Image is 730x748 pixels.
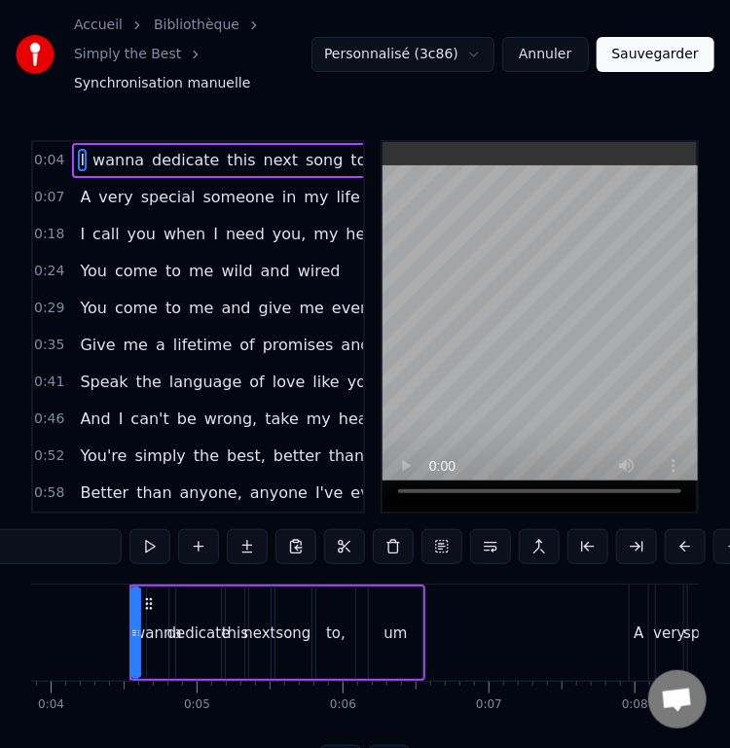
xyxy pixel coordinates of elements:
[34,336,64,355] span: 0:35
[340,334,373,356] span: and
[171,334,235,356] span: lifetime
[346,371,378,393] span: you
[126,223,158,245] span: you
[476,697,502,713] div: 0:07
[502,37,588,72] button: Annuler
[257,297,294,319] span: give
[78,445,128,467] span: You're
[634,623,643,645] div: A
[243,623,275,645] div: next
[263,408,301,430] span: take
[326,623,346,645] div: to,
[34,262,64,281] span: 0:24
[113,260,160,282] span: come
[34,373,64,392] span: 0:41
[164,297,183,319] span: to
[91,149,146,171] span: wanna
[327,445,366,467] span: than
[34,299,64,318] span: 0:29
[167,623,231,645] div: dedicate
[34,225,64,244] span: 0:18
[335,186,362,208] span: life
[202,408,259,430] span: wrong,
[91,223,122,245] span: call
[259,260,292,282] span: and
[305,408,333,430] span: my
[225,445,268,467] span: best,
[134,371,164,393] span: the
[330,297,418,319] span: everything
[337,408,383,430] span: heart
[34,483,64,503] span: 0:58
[74,74,251,93] span: Synchronisation manuelle
[162,223,207,245] span: when
[34,446,64,466] span: 0:52
[34,188,64,207] span: 0:07
[222,623,248,645] div: this
[175,408,199,430] span: be
[187,297,215,319] span: me
[78,408,112,430] span: And
[597,37,714,72] button: Sauvegarder
[280,186,299,208] span: in
[261,334,336,356] span: promises
[622,697,648,713] div: 0:08
[220,297,253,319] span: and
[310,371,341,393] span: like
[224,223,267,245] span: need
[78,223,87,245] span: I
[262,149,300,171] span: next
[271,223,308,245] span: you,
[192,445,221,467] span: the
[74,45,181,64] a: Simply the Best
[653,623,685,645] div: very
[304,149,345,171] span: song
[78,186,92,208] span: A
[16,35,55,74] img: youka
[78,334,117,356] span: Give
[330,697,356,713] div: 0:06
[167,371,244,393] span: language
[128,408,170,430] span: can't
[349,481,388,504] span: ever
[150,149,221,171] span: dedicate
[133,445,188,467] span: simply
[248,481,310,504] span: anyone
[298,297,326,319] span: me
[178,481,244,504] span: anyone,
[34,151,64,170] span: 0:04
[225,149,257,171] span: this
[345,223,402,245] span: heart's
[237,334,256,356] span: of
[164,260,183,282] span: to
[134,481,173,504] span: than
[139,186,198,208] span: special
[74,16,123,35] a: Accueil
[311,223,340,245] span: my
[247,371,266,393] span: of
[303,186,331,208] span: my
[154,334,167,356] span: a
[211,223,220,245] span: I
[78,297,109,319] span: You
[38,697,64,713] div: 0:04
[296,260,343,282] span: wired
[184,697,210,713] div: 0:05
[34,410,64,429] span: 0:46
[383,623,407,645] div: um
[78,371,129,393] span: Speak
[117,408,126,430] span: I
[201,186,276,208] span: someone
[275,623,310,645] div: song
[74,16,311,93] nav: breadcrumb
[122,334,150,356] span: me
[187,260,215,282] span: me
[648,670,707,729] div: Ouvrir le chat
[78,149,87,171] span: I
[349,149,374,171] span: to,
[78,481,130,504] span: Better
[271,371,308,393] span: love
[154,16,239,35] a: Bibliothèque
[220,260,255,282] span: wild
[272,445,323,467] span: better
